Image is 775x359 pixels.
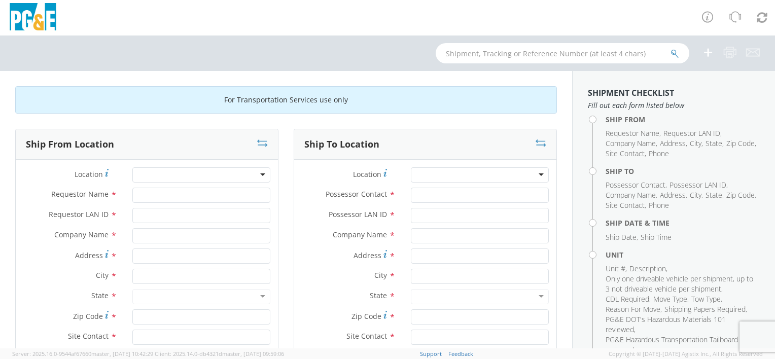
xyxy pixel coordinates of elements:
img: pge-logo-06675f144f4cfa6a6814.png [8,3,58,33]
li: , [606,128,661,138]
li: , [690,190,703,200]
li: , [691,294,722,304]
span: Tow Type [691,294,721,304]
span: master, [DATE] 09:59:06 [222,350,284,357]
li: , [606,138,657,149]
span: Ship Time [641,232,672,242]
h3: Ship From Location [26,139,114,150]
strong: Shipment Checklist [588,87,674,98]
li: , [629,264,667,274]
span: Possessor LAN ID [329,209,387,219]
span: State [706,138,722,148]
span: Location [75,169,103,179]
span: Site Contact [346,331,387,341]
span: Ship Date [606,232,637,242]
span: Phone [649,149,669,158]
li: , [606,335,757,355]
span: PG&E Hazardous Transportation Tailboard reviewed [606,335,738,354]
span: Requestor Name [51,189,109,199]
span: PG&E DOT's Hazardous Materials 101 reviewed [606,314,726,334]
span: Company Name [333,230,387,239]
h3: Ship To Location [304,139,379,150]
span: Zip Code [726,190,755,200]
span: Site Contact [606,200,645,210]
span: Address [660,190,686,200]
li: , [706,138,724,149]
li: , [606,232,638,242]
span: Zip Code [73,311,103,321]
span: Only one driveable vehicle per shipment, up to 3 not driveable vehicle per shipment [606,274,753,294]
span: Company Name [606,138,656,148]
span: Phone [649,200,669,210]
span: Description [629,264,666,273]
span: Shipping Papers Required [664,304,746,314]
span: Possessor LAN ID [670,180,726,190]
span: master, [DATE] 10:42:29 [91,350,153,357]
li: , [726,138,756,149]
span: Fill out each form listed below [588,100,760,111]
span: Site Contact [68,331,109,341]
span: Address [354,250,381,260]
li: , [606,180,667,190]
div: For Transportation Services use only [15,86,557,114]
span: CDL Required [606,294,649,304]
li: , [664,304,747,314]
span: Copyright © [DATE]-[DATE] Agistix Inc., All Rights Reserved [609,350,763,358]
span: Address [660,138,686,148]
span: Site Contact [606,149,645,158]
span: Move Type [653,294,687,304]
span: Unit # [606,264,625,273]
li: , [606,274,757,294]
h4: Unit [606,251,760,259]
li: , [606,294,651,304]
li: , [606,314,757,335]
li: , [660,190,687,200]
span: Reason For Move [606,304,660,314]
span: State [370,291,387,300]
li: , [606,264,627,274]
li: , [660,138,687,149]
span: State [706,190,722,200]
span: Company Name [606,190,656,200]
li: , [606,200,646,210]
li: , [653,294,689,304]
input: Shipment, Tracking or Reference Number (at least 4 chars) [436,43,689,63]
li: , [706,190,724,200]
li: , [606,190,657,200]
li: , [606,304,662,314]
span: Possessor Contact [326,189,387,199]
span: Requestor LAN ID [663,128,720,138]
span: Possessor Contact [606,180,665,190]
li: , [663,128,722,138]
h4: Ship From [606,116,760,123]
span: Requestor LAN ID [49,209,109,219]
span: State [91,291,109,300]
span: Location [353,169,381,179]
span: Client: 2025.14.0-db4321d [155,350,284,357]
h4: Ship To [606,167,760,175]
span: City [96,270,109,280]
span: Address [75,250,103,260]
li: , [726,190,756,200]
span: City [690,138,701,148]
span: City [690,190,701,200]
span: City [374,270,387,280]
a: Support [420,350,442,357]
span: Requestor Name [606,128,659,138]
li: , [690,138,703,149]
li: , [606,149,646,159]
li: , [670,180,728,190]
span: Zip Code [351,311,381,321]
span: Company Name [54,230,109,239]
span: Zip Code [726,138,755,148]
a: Feedback [448,350,473,357]
span: Server: 2025.16.0-9544af67660 [12,350,153,357]
h4: Ship Date & Time [606,219,760,227]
